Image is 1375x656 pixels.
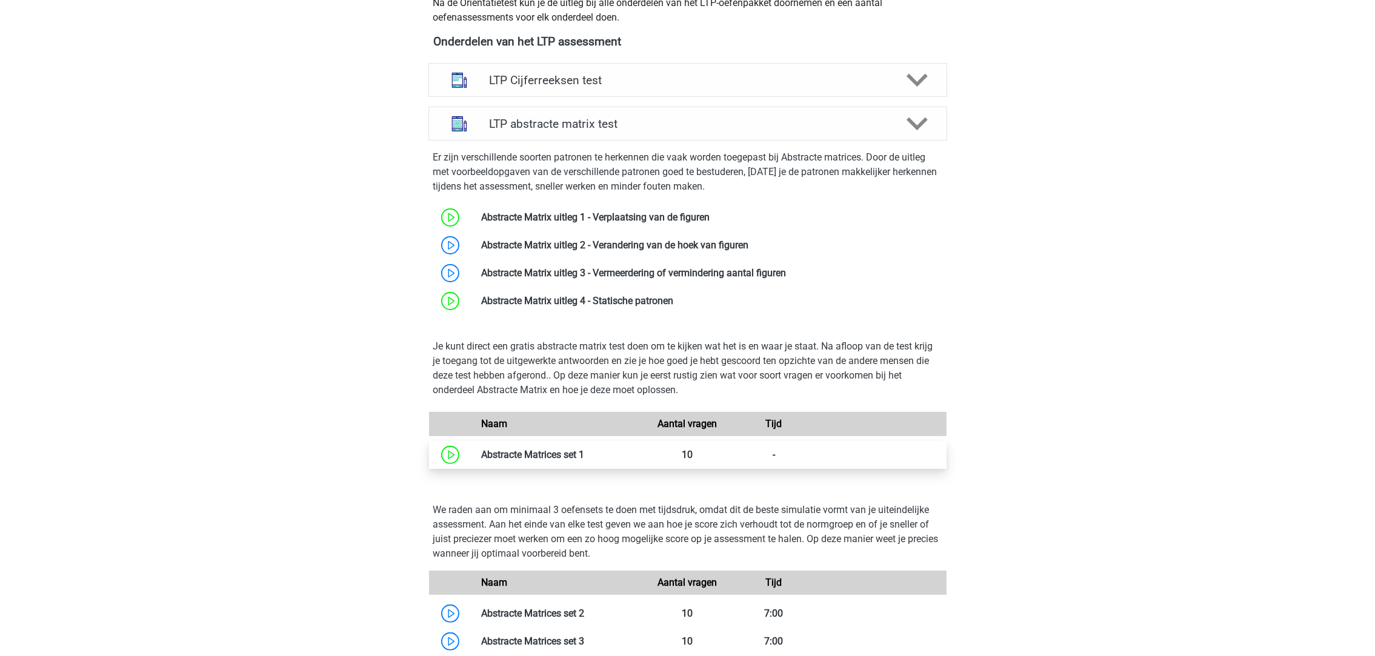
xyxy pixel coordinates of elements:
[731,417,817,431] div: Tijd
[472,238,947,253] div: Abstracte Matrix uitleg 2 - Verandering van de hoek van figuren
[424,107,952,141] a: abstracte matrices LTP abstracte matrix test
[472,575,645,590] div: Naam
[472,417,645,431] div: Naam
[433,150,942,194] p: Er zijn verschillende soorten patronen te herkennen die vaak worden toegepast bij Abstracte matri...
[644,417,730,431] div: Aantal vragen
[433,503,942,561] p: We raden aan om minimaal 3 oefensets te doen met tijdsdruk, omdat dit de beste simulatie vormt va...
[472,294,947,308] div: Abstracte Matrix uitleg 4 - Statische patronen
[472,210,947,225] div: Abstracte Matrix uitleg 1 - Verplaatsing van de figuren
[472,634,645,649] div: Abstracte Matrices set 3
[644,575,730,590] div: Aantal vragen
[434,35,942,48] h4: Onderdelen van het LTP assessment
[472,448,645,462] div: Abstracte Matrices set 1
[433,339,942,397] p: Je kunt direct een gratis abstracte matrix test doen om te kijken wat het is en waar je staat. Na...
[444,64,475,96] img: cijferreeksen
[472,266,947,280] div: Abstracte Matrix uitleg 3 - Vermeerdering of vermindering aantal figuren
[472,606,645,621] div: Abstracte Matrices set 2
[489,73,886,87] h4: LTP Cijferreeksen test
[424,63,952,97] a: cijferreeksen LTP Cijferreeksen test
[489,117,886,131] h4: LTP abstracte matrix test
[731,575,817,590] div: Tijd
[444,108,475,139] img: abstracte matrices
